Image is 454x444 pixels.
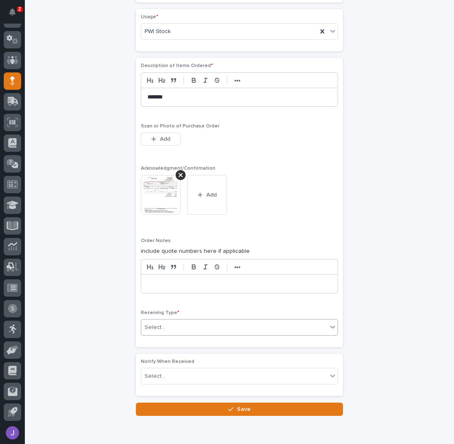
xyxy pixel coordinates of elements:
button: ••• [232,262,243,272]
button: users-avatar [4,424,21,442]
span: Scan or Photo of Purchase Order [141,124,220,129]
p: 2 [18,6,21,12]
strong: ••• [234,77,241,84]
p: include quote numbers here if applicable [141,247,338,256]
button: Save [136,403,343,416]
div: Select... [145,372,165,381]
button: ••• [232,75,243,85]
span: Receiving Type [141,310,179,315]
span: Usage [141,14,158,19]
div: Select... [145,323,165,332]
div: Notifications2 [10,8,21,22]
button: Add [141,132,181,146]
span: Add [206,192,217,198]
span: PWI Stock [145,27,171,36]
button: Notifications [4,3,21,21]
button: Add [187,175,227,215]
span: Acknowledgment/Confirmation [141,166,215,171]
span: Order Notes [141,238,171,243]
span: Description of Items Ordered [141,63,213,68]
strong: ••• [234,264,241,271]
span: Notify When Received [141,359,194,364]
span: Add [160,136,170,142]
span: Save [237,406,251,412]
